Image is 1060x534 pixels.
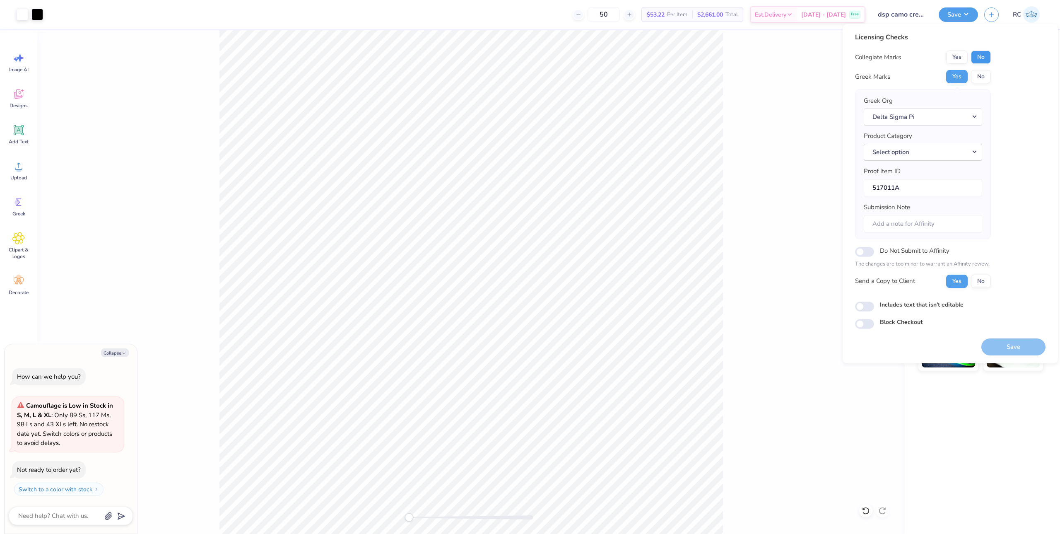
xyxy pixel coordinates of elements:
button: Select option [864,144,982,161]
label: Greek Org [864,96,893,106]
strong: Camouflage is Low in Stock in S, M, L & XL [17,401,113,419]
button: No [971,70,991,83]
label: Includes text that isn't editable [880,300,964,309]
span: Free [851,12,859,17]
p: The changes are too minor to warrant an Affinity review. [855,260,991,268]
span: Image AI [9,66,29,73]
input: – – [588,7,620,22]
span: : Only 89 Ss, 117 Ms, 98 Ls and 43 XLs left. No restock date yet. Switch colors or products to av... [17,401,113,447]
div: How can we help you? [17,372,81,381]
button: Switch to a color with stock [14,483,104,496]
div: Licensing Checks [855,32,991,42]
span: Per Item [667,10,687,19]
span: RC [1013,10,1021,19]
input: Add a note for Affinity [864,215,982,233]
div: Accessibility label [405,513,413,522]
span: Est. Delivery [755,10,786,19]
button: No [971,51,991,64]
img: Rio Cabojoc [1023,6,1040,23]
span: [DATE] - [DATE] [801,10,846,19]
span: $53.22 [647,10,665,19]
input: Untitled Design [872,6,932,23]
span: $2,661.00 [697,10,723,19]
label: Do Not Submit to Affinity [880,245,949,256]
span: Clipart & logos [5,246,32,260]
div: Send a Copy to Client [855,276,915,286]
button: Save [939,7,978,22]
span: Upload [10,174,27,181]
button: Yes [946,275,968,288]
div: Collegiate Marks [855,53,901,62]
div: Not ready to order yet? [17,466,81,474]
button: Collapse [101,348,129,357]
button: Delta Sigma Pi [864,109,982,126]
span: Total [725,10,738,19]
span: Add Text [9,138,29,145]
label: Product Category [864,131,912,141]
a: RC [1009,6,1043,23]
label: Block Checkout [880,318,923,326]
div: Greek Marks [855,72,890,82]
label: Proof Item ID [864,167,901,176]
span: Greek [12,210,25,217]
img: Switch to a color with stock [94,487,99,492]
button: No [971,275,991,288]
button: Yes [946,51,968,64]
span: Designs [10,102,28,109]
label: Submission Note [864,203,910,212]
span: Decorate [9,289,29,296]
button: Yes [946,70,968,83]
